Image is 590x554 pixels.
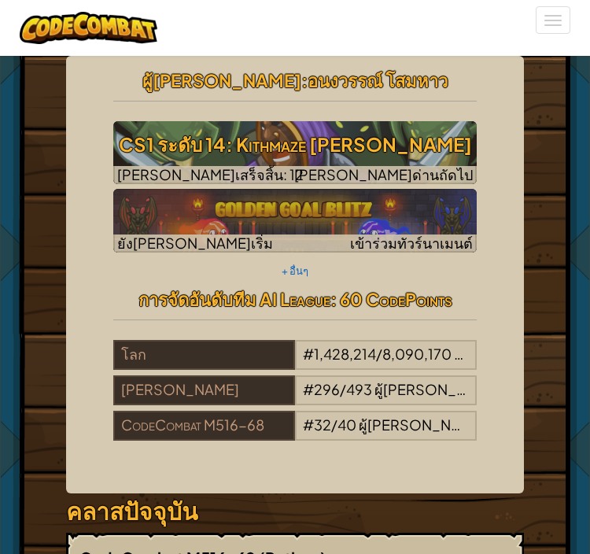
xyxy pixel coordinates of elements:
div: โลก [113,340,295,370]
img: CS1 ระดับ 14: Kithmaze หลอกหลอน [113,121,477,184]
a: โลก#1,428,214/8,090,170ผู้[PERSON_NAME] [113,355,477,373]
span: เข้าร่วมทัวร์นาเมนต์ [350,234,473,252]
span: 296 [314,380,340,398]
a: เล่นด่านถัดไป [113,121,477,184]
span: การจัดอันดับทีม AI League [138,288,330,310]
span: 493 [346,380,372,398]
span: / [376,345,382,363]
span: : 60 CodePoints [330,288,452,310]
span: [PERSON_NAME]เสร็จสิ้น: 12 [117,165,304,183]
span: / [331,415,337,434]
span: ผู้[PERSON_NAME] [142,69,301,91]
span: ผู้[PERSON_NAME] [359,415,485,434]
div: [PERSON_NAME] [113,375,295,405]
span: ยัง[PERSON_NAME]เริ่ม [117,234,273,252]
span: # [303,380,314,398]
span: [PERSON_NAME]ด่านถัดไป [294,165,473,183]
a: + อื่นๆ [282,264,308,277]
div: CodeCombat M516-68 [113,411,295,441]
span: # [303,415,314,434]
a: ยัง[PERSON_NAME]เริ่มเข้าร่วมทัวร์นาเมนต์ [113,189,477,253]
h3: CS1 ระดับ 14: Kithmaze [PERSON_NAME] [113,127,477,162]
span: : [301,69,308,91]
span: อนงวรรณ์ โสมหาว [308,69,448,91]
a: CodeCombat M516-68#32/40ผู้[PERSON_NAME] [113,426,477,444]
span: 40 [337,415,356,434]
span: ผู้[PERSON_NAME] [374,380,501,398]
a: [PERSON_NAME]#296/493ผู้[PERSON_NAME] [113,390,477,408]
h3: คลาสปัจจุบัน [66,493,524,529]
span: # [303,345,314,363]
span: / [340,380,346,398]
span: 32 [314,415,331,434]
img: Golden Goal [113,189,477,253]
img: CodeCombat logo [20,12,157,44]
span: 1,428,214 [314,345,376,363]
span: 8,090,170 [382,345,452,363]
